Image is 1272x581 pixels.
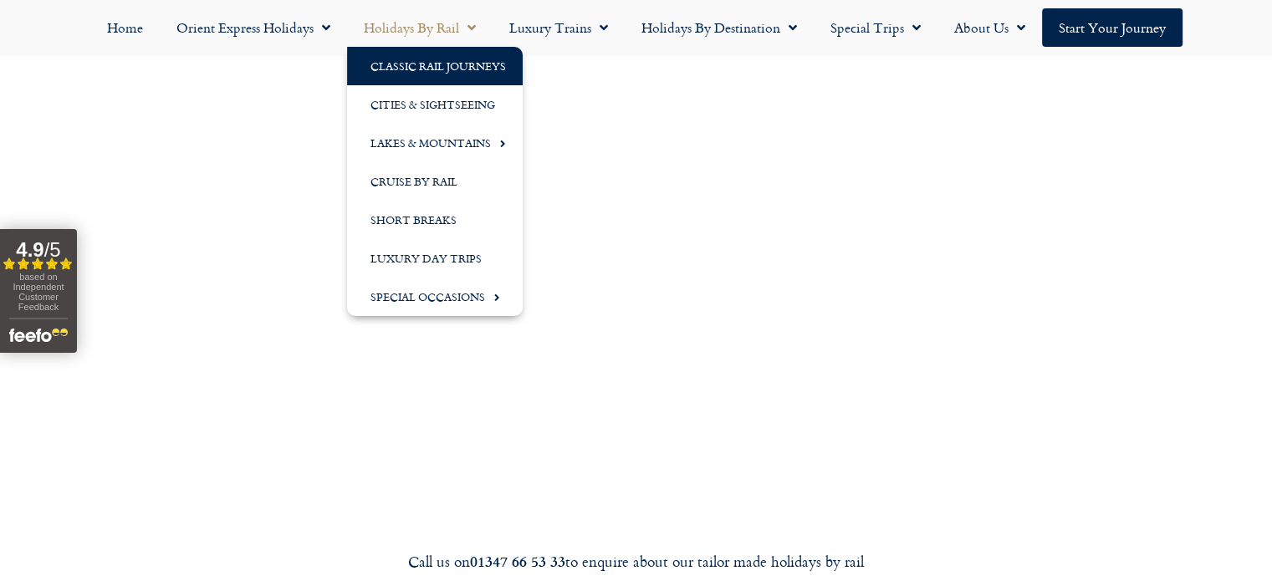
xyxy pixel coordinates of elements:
a: Lakes & Mountains [347,124,523,162]
a: Luxury Trains [493,8,625,47]
div: Call us on to enquire about our tailor made holidays by rail [168,552,1105,571]
a: About Us [937,8,1042,47]
a: Holidays by Rail [347,8,493,47]
strong: 01347 66 53 33 [470,550,565,572]
nav: Menu [8,8,1264,47]
a: Cities & Sightseeing [347,85,523,124]
a: Cruise by Rail [347,162,523,201]
a: Orient Express Holidays [160,8,347,47]
a: Classic Rail Journeys [347,47,523,85]
a: Luxury Day Trips [347,239,523,278]
a: Special Trips [814,8,937,47]
a: Holidays by Destination [625,8,814,47]
a: Home [90,8,160,47]
a: Special Occasions [347,278,523,316]
a: Short Breaks [347,201,523,239]
a: Start your Journey [1042,8,1183,47]
ul: Holidays by Rail [347,47,523,316]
